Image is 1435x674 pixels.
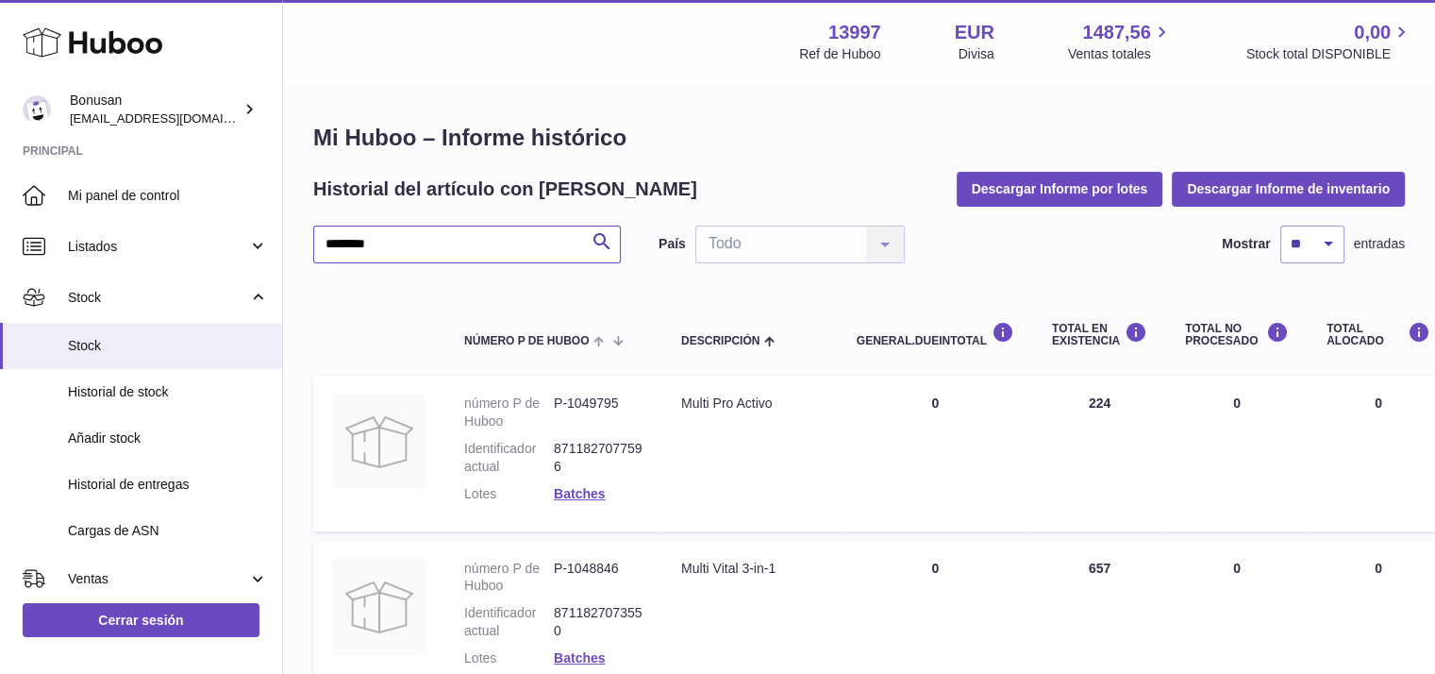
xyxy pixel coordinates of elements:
span: Ventas totales [1068,45,1173,63]
span: Stock [68,289,248,307]
span: Descripción [681,335,759,347]
a: Batches [554,650,605,666]
dt: Lotes [464,649,554,667]
span: 1487,56 [1082,20,1150,45]
span: 0,00 [1354,20,1391,45]
div: Multi Pro Activo [681,395,819,413]
h2: Historial del artículo con [PERSON_NAME] [313,177,697,202]
span: Historial de entregas [68,476,268,494]
dt: número P de Huboo [464,560,554,596]
div: Divisa [959,45,994,63]
span: Mi panel de control [68,187,268,205]
label: Mostrar [1222,235,1270,253]
div: Ref de Huboo [799,45,880,63]
td: 0 [1166,376,1308,531]
a: 0,00 Stock total DISPONIBLE [1246,20,1412,63]
strong: EUR [955,20,994,45]
span: [EMAIL_ADDRESS][DOMAIN_NAME] [70,110,277,126]
div: Bonusan [70,92,240,127]
a: Batches [554,486,605,501]
span: número P de Huboo [464,335,589,347]
dt: Identificador actual [464,440,554,476]
dt: Identificador actual [464,604,554,640]
dd: 8711827077596 [554,440,643,476]
span: Añadir stock [68,430,268,447]
img: product image [332,560,426,654]
div: Total en EXISTENCIA [1052,322,1147,347]
dt: Lotes [464,485,554,503]
span: Historial de stock [68,383,268,401]
dd: 8711827073550 [554,604,643,640]
button: Descargar Informe de inventario [1172,172,1405,206]
img: product image [332,395,426,489]
dd: P-1049795 [554,395,643,430]
button: Descargar Informe por lotes [957,172,1163,206]
div: Multi Vital 3-in-1 [681,560,819,578]
span: entradas [1354,235,1405,253]
a: Cerrar sesión [23,603,259,637]
strong: 13997 [828,20,881,45]
dd: P-1048846 [554,560,643,596]
span: Listados [68,238,248,256]
div: general.dueInTotal [857,322,1014,347]
span: Cargas de ASN [68,522,268,540]
span: Ventas [68,570,248,588]
img: info@bonusan.es [23,95,51,124]
dt: número P de Huboo [464,395,554,430]
div: Total ALOCADO [1327,322,1430,347]
div: Total NO PROCESADO [1185,322,1289,347]
span: Stock total DISPONIBLE [1246,45,1412,63]
td: 224 [1033,376,1166,531]
label: País [659,235,686,253]
h1: Mi Huboo – Informe histórico [313,123,1405,153]
span: Stock [68,337,268,355]
a: 1487,56 Ventas totales [1068,20,1173,63]
td: 0 [838,376,1033,531]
